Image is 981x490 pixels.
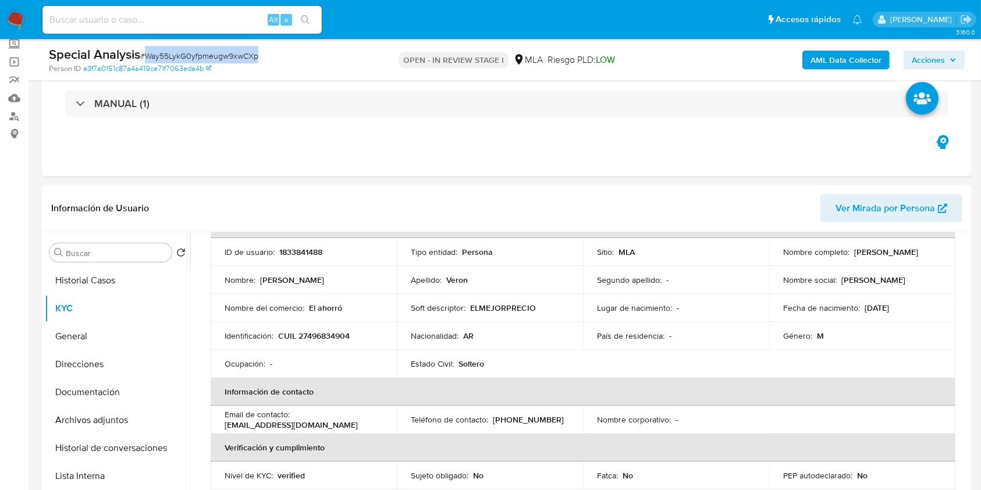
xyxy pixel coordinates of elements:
[278,331,350,341] p: CUIL 27496834904
[94,97,150,110] h3: MANUAL (1)
[211,378,955,406] th: Información de contacto
[45,462,190,490] button: Lista Interna
[45,378,190,406] button: Documentación
[677,303,679,313] p: -
[666,275,669,285] p: -
[66,248,167,258] input: Buscar
[865,303,889,313] p: [DATE]
[802,51,890,69] button: AML Data Collector
[411,303,465,313] p: Soft descriptor :
[42,12,322,27] input: Buscar usuario o caso...
[260,275,324,285] p: [PERSON_NAME]
[225,303,304,313] p: Nombre del comercio :
[463,331,474,341] p: AR
[820,194,962,222] button: Ver Mirada por Persona
[269,14,278,25] span: Alt
[783,275,837,285] p: Nombre social :
[411,470,468,481] p: Sujeto obligado :
[912,51,945,69] span: Acciones
[623,470,633,481] p: No
[65,90,948,117] div: MANUAL (1)
[776,13,841,26] span: Accesos rápidos
[458,358,484,369] p: Soltero
[211,434,955,461] th: Verificación y cumplimiento
[285,14,288,25] span: s
[597,275,662,285] p: Segundo apellido :
[225,275,255,285] p: Nombre :
[225,331,273,341] p: Identificación :
[225,470,273,481] p: Nivel de KYC :
[852,15,862,24] a: Notificaciones
[176,248,186,261] button: Volver al orden por defecto
[411,331,458,341] p: Nacionalidad :
[676,414,678,425] p: -
[548,54,615,66] span: Riesgo PLD:
[278,470,305,481] p: verified
[411,275,442,285] p: Apellido :
[49,63,81,74] b: Person ID
[225,409,290,420] p: Email de contacto :
[45,350,190,378] button: Direcciones
[45,434,190,462] button: Historial de conversaciones
[783,303,860,313] p: Fecha de nacimiento :
[45,267,190,294] button: Historial Casos
[140,50,258,62] span: # Way55LykG0yfpmeugw9xwCXp
[411,414,488,425] p: Teléfono de contacto :
[51,203,149,214] h1: Información de Usuario
[783,470,852,481] p: PEP autodeclarado :
[597,247,614,257] p: Sitio :
[83,63,211,74] a: e3f7a0151c87a4a419ce71f7063eda4b
[596,53,615,66] span: LOW
[309,303,342,313] p: El ahorró
[619,247,635,257] p: MLA
[45,322,190,350] button: General
[783,331,812,341] p: Género :
[513,54,543,66] div: MLA
[597,331,664,341] p: País de residencia :
[270,358,272,369] p: -
[54,248,63,257] button: Buscar
[854,247,918,257] p: [PERSON_NAME]
[817,331,824,341] p: M
[890,14,956,25] p: julieta.rodriguez@mercadolibre.com
[279,247,322,257] p: 1833841488
[399,52,509,68] p: OPEN - IN REVIEW STAGE I
[411,247,457,257] p: Tipo entidad :
[857,470,868,481] p: No
[293,12,317,28] button: search-icon
[836,194,935,222] span: Ver Mirada por Persona
[904,51,965,69] button: Acciones
[225,420,358,430] p: [EMAIL_ADDRESS][DOMAIN_NAME]
[669,331,671,341] p: -
[470,303,536,313] p: ELMEJORPRECIO
[225,247,275,257] p: ID de usuario :
[960,13,972,26] a: Salir
[597,303,672,313] p: Lugar de nacimiento :
[45,406,190,434] button: Archivos adjuntos
[783,247,850,257] p: Nombre completo :
[225,358,265,369] p: Ocupación :
[45,294,190,322] button: KYC
[597,414,671,425] p: Nombre corporativo :
[597,470,618,481] p: Fatca :
[811,51,882,69] b: AML Data Collector
[473,470,484,481] p: No
[956,27,975,37] span: 3.160.0
[493,414,564,425] p: [PHONE_NUMBER]
[841,275,905,285] p: [PERSON_NAME]
[49,45,140,63] b: Special Analysis
[462,247,493,257] p: Persona
[411,358,454,369] p: Estado Civil :
[446,275,468,285] p: Veron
